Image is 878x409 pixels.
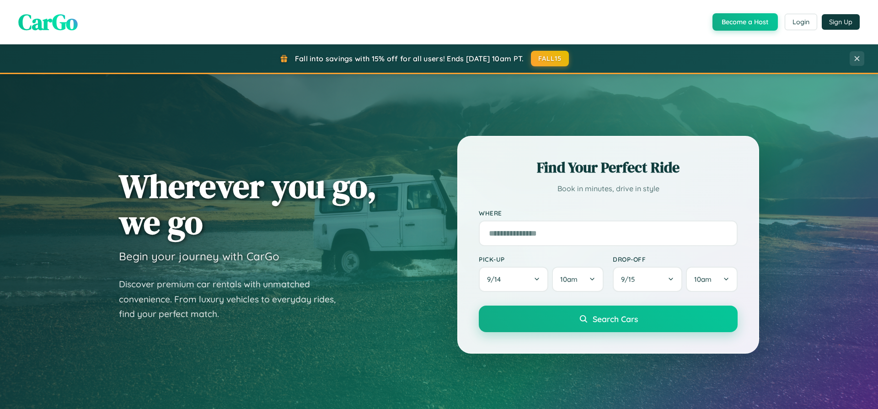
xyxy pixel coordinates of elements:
[119,249,279,263] h3: Begin your journey with CarGo
[531,51,569,66] button: FALL15
[694,275,712,284] span: 10am
[479,182,738,195] p: Book in minutes, drive in style
[479,267,548,292] button: 9/14
[712,13,778,31] button: Become a Host
[487,275,505,284] span: 9 / 14
[613,267,682,292] button: 9/15
[479,255,604,263] label: Pick-up
[613,255,738,263] label: Drop-off
[621,275,639,284] span: 9 / 15
[686,267,738,292] button: 10am
[785,14,817,30] button: Login
[822,14,860,30] button: Sign Up
[560,275,578,284] span: 10am
[119,277,348,322] p: Discover premium car rentals with unmatched convenience. From luxury vehicles to everyday rides, ...
[479,306,738,332] button: Search Cars
[18,7,78,37] span: CarGo
[479,157,738,178] h2: Find Your Perfect Ride
[479,209,738,217] label: Where
[119,168,377,240] h1: Wherever you go, we go
[295,54,524,63] span: Fall into savings with 15% off for all users! Ends [DATE] 10am PT.
[593,314,638,324] span: Search Cars
[552,267,604,292] button: 10am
